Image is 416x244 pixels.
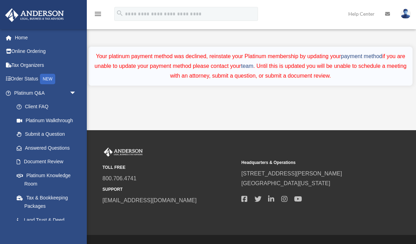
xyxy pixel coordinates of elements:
a: Tax & Bookkeeping Packages [10,191,87,213]
a: Platinum Knowledge Room [10,168,87,191]
a: Document Review [10,155,83,169]
small: Headquarters & Operations [241,159,375,166]
a: Client FAQ [10,100,87,114]
a: Order StatusNEW [5,72,87,86]
a: 800.706.4741 [102,175,136,181]
a: Answered Questions [10,141,87,155]
a: Tax Organizers [5,58,87,72]
a: Land Trust & Deed Forum [10,213,87,235]
small: TOLL FREE [102,164,236,171]
img: Anderson Advisors Platinum Portal [102,148,144,157]
a: Platinum Q&Aarrow_drop_down [5,86,87,100]
img: User Pic [400,9,411,19]
span: arrow_drop_down [69,86,83,100]
a: [STREET_ADDRESS][PERSON_NAME] [241,171,342,176]
a: team [241,63,253,69]
img: Anderson Advisors Platinum Portal [3,8,66,22]
div: Your platinum payment method was declined, reinstate your Platinum membership by updating your if... [93,52,408,81]
a: menu [94,12,102,18]
div: NEW [40,74,55,84]
a: Submit a Question [10,127,87,141]
i: search [116,9,124,17]
a: Platinum Walkthrough [10,113,87,127]
i: menu [94,10,102,18]
small: SUPPORT [102,186,236,193]
a: Online Ordering [5,45,87,58]
a: [GEOGRAPHIC_DATA][US_STATE] [241,180,330,186]
a: [EMAIL_ADDRESS][DOMAIN_NAME] [102,197,197,203]
a: payment method [341,53,382,59]
a: Home [5,31,87,45]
